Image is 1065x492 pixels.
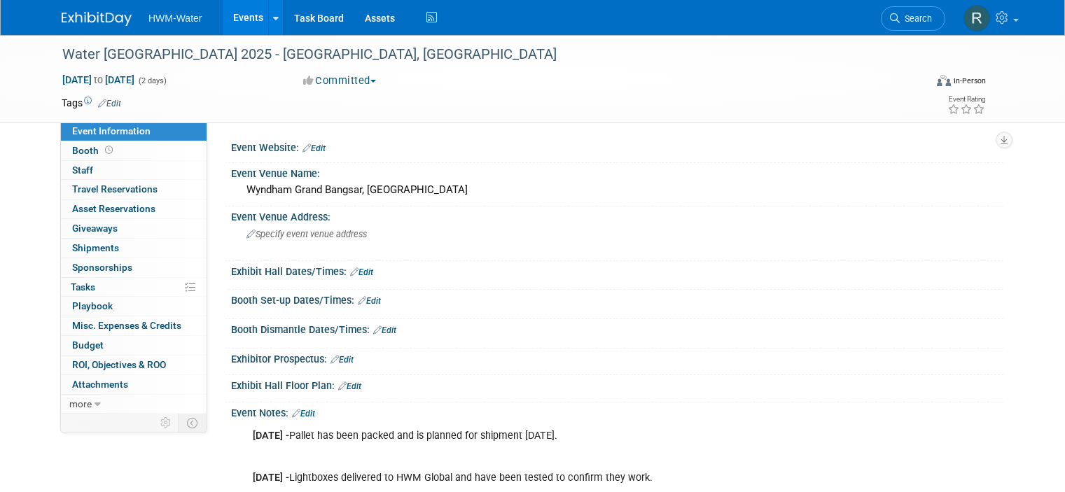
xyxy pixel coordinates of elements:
div: Booth Set-up Dates/Times: [231,290,1003,308]
div: Exhibitor Prospectus: [231,349,1003,367]
span: [DATE] [DATE] [62,73,135,86]
span: Giveaways [72,223,118,234]
b: [DATE] - [253,430,289,442]
a: Booth [61,141,207,160]
span: Misc. Expenses & Credits [72,320,181,331]
div: Wyndham Grand Bangsar, [GEOGRAPHIC_DATA] [242,179,993,201]
td: Personalize Event Tab Strip [154,414,179,432]
span: Travel Reservations [72,183,158,195]
a: Staff [61,161,207,180]
td: Tags [62,96,121,110]
div: Event Rating [947,96,985,103]
b: [DATE] - [253,472,289,484]
span: to [92,74,105,85]
span: Tasks [71,281,95,293]
a: more [61,395,207,414]
a: Edit [373,325,396,335]
div: Event Website: [231,137,1003,155]
a: Event Information [61,122,207,141]
a: Edit [98,99,121,108]
a: Travel Reservations [61,180,207,199]
span: Shipments [72,242,119,253]
span: Budget [72,339,104,351]
span: Attachments [72,379,128,390]
a: Tasks [61,278,207,297]
span: Staff [72,164,93,176]
a: Edit [338,381,361,391]
span: ROI, Objectives & ROO [72,359,166,370]
div: In-Person [953,76,986,86]
a: Edit [350,267,373,277]
div: Event Venue Address: [231,206,1003,224]
span: Booth [72,145,116,156]
span: Search [900,13,932,24]
img: Rhys Salkeld [963,5,990,31]
span: Sponsorships [72,262,132,273]
img: ExhibitDay [62,12,132,26]
a: Edit [330,355,354,365]
span: Event Information [72,125,151,136]
a: Search [881,6,945,31]
a: Budget [61,336,207,355]
a: Edit [358,296,381,306]
button: Committed [298,73,382,88]
div: Event Venue Name: [231,163,1003,181]
a: Giveaways [61,219,207,238]
span: Booth not reserved yet [102,145,116,155]
div: Exhibit Hall Dates/Times: [231,261,1003,279]
a: Edit [292,409,315,419]
td: Toggle Event Tabs [179,414,207,432]
span: (2 days) [137,76,167,85]
span: Asset Reservations [72,203,155,214]
span: more [69,398,92,409]
div: Booth Dismantle Dates/Times: [231,319,1003,337]
a: Sponsorships [61,258,207,277]
a: Asset Reservations [61,199,207,218]
span: Specify event venue address [246,229,367,239]
a: Attachments [61,375,207,394]
div: Event Notes: [231,402,1003,421]
a: ROI, Objectives & ROO [61,356,207,374]
span: Playbook [72,300,113,311]
a: Misc. Expenses & Credits [61,316,207,335]
a: Edit [302,143,326,153]
div: Exhibit Hall Floor Plan: [231,375,1003,393]
span: HWM-Water [148,13,202,24]
img: Format-Inperson.png [937,75,951,86]
div: Event Format [849,73,986,94]
a: Playbook [61,297,207,316]
a: Shipments [61,239,207,258]
div: Water [GEOGRAPHIC_DATA] 2025 - [GEOGRAPHIC_DATA], [GEOGRAPHIC_DATA] [57,42,907,67]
